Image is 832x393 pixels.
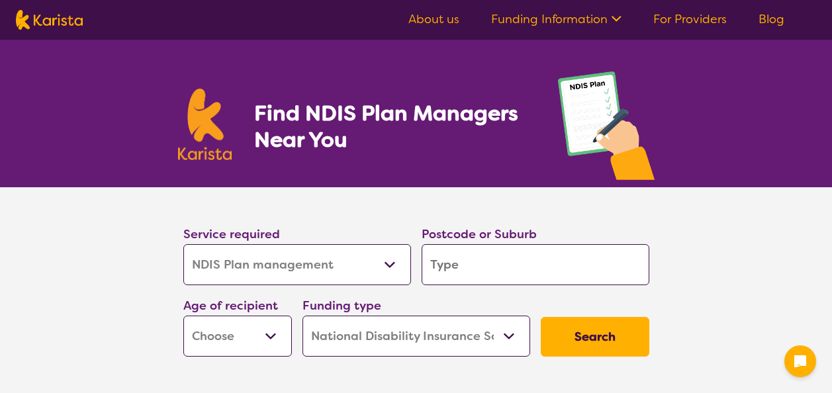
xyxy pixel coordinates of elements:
label: Postcode or Suburb [422,226,537,242]
label: Funding type [302,298,381,314]
input: Type [422,244,649,285]
a: Funding Information [491,11,622,27]
a: About us [408,11,459,27]
a: For Providers [653,11,727,27]
a: Blog [759,11,784,27]
img: Karista logo [178,89,232,160]
button: Search [541,317,649,357]
label: Service required [183,226,280,242]
label: Age of recipient [183,298,278,314]
img: plan-management [558,71,655,187]
h1: Find NDIS Plan Managers Near You [254,100,531,153]
img: Karista logo [16,10,83,30]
